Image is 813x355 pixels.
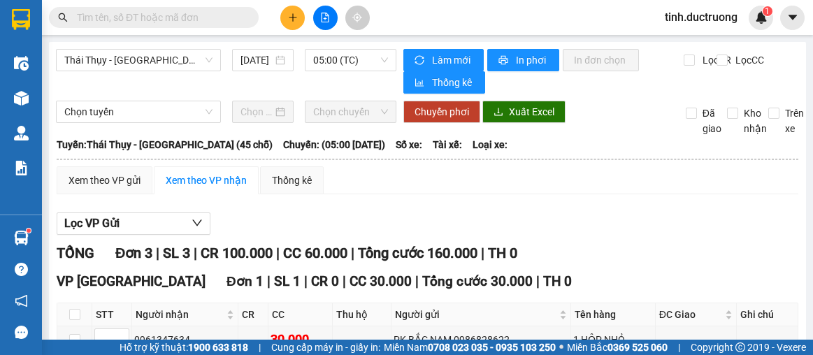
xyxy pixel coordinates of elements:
span: CR 100.000 [201,245,273,261]
img: logo-vxr [12,9,30,30]
img: warehouse-icon [14,56,29,71]
span: question-circle [15,263,28,276]
span: CC 30.000 [350,273,412,289]
button: caret-down [780,6,805,30]
span: notification [15,294,28,307]
span: Kho nhận [738,106,772,136]
span: Người nhận [136,307,224,322]
button: Chuyển phơi [403,101,480,123]
span: Tổng cước 160.000 [358,245,477,261]
span: CR 0 [311,273,339,289]
th: CC [268,303,333,326]
span: | [304,273,308,289]
span: file-add [320,13,330,22]
button: In đơn chọn [563,49,639,71]
th: Tên hàng [571,303,656,326]
span: ⚪️ [559,345,563,350]
span: bar-chart [415,78,426,89]
span: TH 0 [543,273,572,289]
span: message [15,326,28,339]
span: 1 [765,6,770,16]
th: Ghi chú [737,303,798,326]
button: plus [280,6,305,30]
span: SL 3 [163,245,190,261]
input: 15/10/2025 [240,52,273,68]
span: | [276,245,280,261]
span: Thái Thụy - Hà Nội (45 chỗ) [64,50,213,71]
div: Xem theo VP gửi [69,173,141,188]
span: | [259,340,261,355]
span: Miền Bắc [567,340,668,355]
span: Chọn tuyến [64,101,213,122]
span: sync [415,55,426,66]
span: Chuyến: (05:00 [DATE]) [283,137,385,152]
span: aim [352,13,362,22]
input: Chọn ngày [240,104,273,119]
img: icon-new-feature [755,11,768,24]
span: Miền Nam [384,340,556,355]
span: Đơn 1 [226,273,264,289]
span: Người gửi [395,307,557,322]
span: Lọc VP Gửi [64,215,120,232]
span: | [481,245,484,261]
div: Xem theo VP nhận [166,173,247,188]
div: 0961347634 [134,332,236,347]
span: | [536,273,540,289]
input: Tìm tên, số ĐT hoặc mã đơn [77,10,242,25]
span: tinh.ductruong [654,8,749,26]
span: Xuất Excel [509,104,554,119]
img: warehouse-icon [14,91,29,106]
img: warehouse-icon [14,126,29,140]
div: 30.000 [271,330,330,349]
span: | [351,245,354,261]
sup: 1 [763,6,772,16]
span: | [156,245,159,261]
button: downloadXuất Excel [482,101,566,123]
span: | [678,340,680,355]
button: printerIn phơi [487,49,559,71]
button: Lọc VP Gửi [57,212,210,235]
span: printer [498,55,510,66]
span: download [494,107,503,118]
span: Đơn 3 [115,245,152,261]
span: | [415,273,419,289]
span: TH 0 [488,245,517,261]
button: aim [345,6,370,30]
span: plus [288,13,298,22]
span: ĐC Giao [659,307,722,322]
th: STT [92,303,132,326]
button: syncLàm mới [403,49,484,71]
span: TỔNG [57,245,94,261]
span: 05:00 (TC) [313,50,388,71]
span: Hỗ trợ kỹ thuật: [120,340,248,355]
span: VP [GEOGRAPHIC_DATA] [57,273,206,289]
span: SL 1 [274,273,301,289]
span: Số xe: [396,137,422,152]
span: Đã giao [697,106,727,136]
span: Làm mới [432,52,473,68]
span: caret-down [786,11,799,24]
span: Loại xe: [473,137,508,152]
span: Tổng cước 30.000 [422,273,533,289]
sup: 1 [27,229,31,233]
button: file-add [313,6,338,30]
strong: 1900 633 818 [188,342,248,353]
span: down [192,217,203,229]
span: Cung cấp máy in - giấy in: [271,340,380,355]
span: Thống kê [432,75,474,90]
b: Tuyến: Thái Thụy - [GEOGRAPHIC_DATA] (45 chỗ) [57,139,273,150]
img: solution-icon [14,161,29,175]
span: copyright [735,342,745,352]
div: 1 HỘP NHỎ [573,332,653,347]
span: Trên xe [779,106,810,136]
span: In phơi [516,52,548,68]
strong: 0369 525 060 [607,342,668,353]
strong: 0708 023 035 - 0935 103 250 [428,342,556,353]
span: CC 60.000 [283,245,347,261]
div: PK BẮC NAM 0986828622 [394,332,569,347]
th: CR [238,303,268,326]
span: | [343,273,346,289]
span: | [194,245,197,261]
span: Chọn chuyến [313,101,388,122]
span: Lọc CR [697,52,733,68]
